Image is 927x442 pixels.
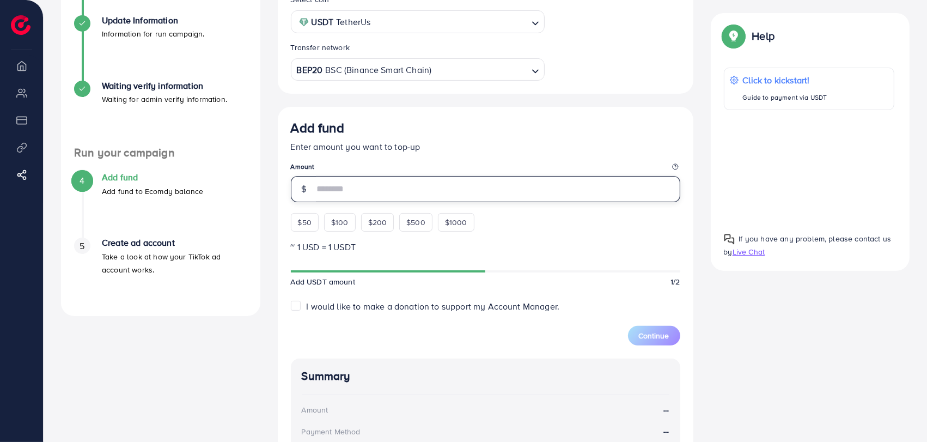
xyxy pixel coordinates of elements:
h4: Summary [302,370,669,383]
p: Waiting for admin verify information. [102,93,227,106]
span: $50 [298,217,312,228]
p: ~ 1 USD = 1 USDT [291,240,680,253]
img: Popup guide [724,26,743,46]
span: $100 [331,217,349,228]
span: 4 [80,174,84,187]
span: Continue [639,330,669,341]
strong: -- [663,425,669,438]
span: BSC (Binance Smart Chain) [325,62,431,78]
p: Add fund to Ecomdy balance [102,185,203,198]
h4: Create ad account [102,238,247,248]
strong: USDT [312,14,334,30]
legend: Amount [291,162,680,175]
strong: BEP20 [297,62,323,78]
h4: Update Information [102,15,205,26]
input: Search for option [432,62,527,78]
span: TetherUs [336,14,370,30]
input: Search for option [374,14,527,31]
span: I would like to make a donation to support my Account Manager. [306,300,559,312]
iframe: Chat [689,46,919,434]
img: logo [11,15,31,35]
h3: Add fund [291,120,344,136]
div: Payment Method [302,426,361,437]
div: Search for option [291,58,545,81]
li: Create ad account [61,238,260,303]
label: Transfer network [291,42,350,53]
span: Add USDT amount [291,276,355,287]
button: Continue [628,326,680,346]
span: 5 [80,240,84,252]
div: Amount [302,404,328,415]
p: Take a look at how your TikTok ad account works. [102,250,247,276]
li: Update Information [61,15,260,81]
span: $1000 [445,217,467,228]
div: Search for option [291,10,545,33]
span: $200 [368,217,387,228]
h4: Waiting verify information [102,81,227,91]
li: Waiting verify information [61,81,260,146]
p: Help [752,29,775,43]
h4: Add fund [102,172,203,183]
p: Enter amount you want to top-up [291,140,680,153]
img: coin [299,17,309,27]
span: 1/2 [670,276,680,287]
strong: -- [663,404,669,416]
span: $500 [406,217,425,228]
p: Information for run campaign. [102,27,205,40]
h4: Run your campaign [61,146,260,160]
li: Add fund [61,172,260,238]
